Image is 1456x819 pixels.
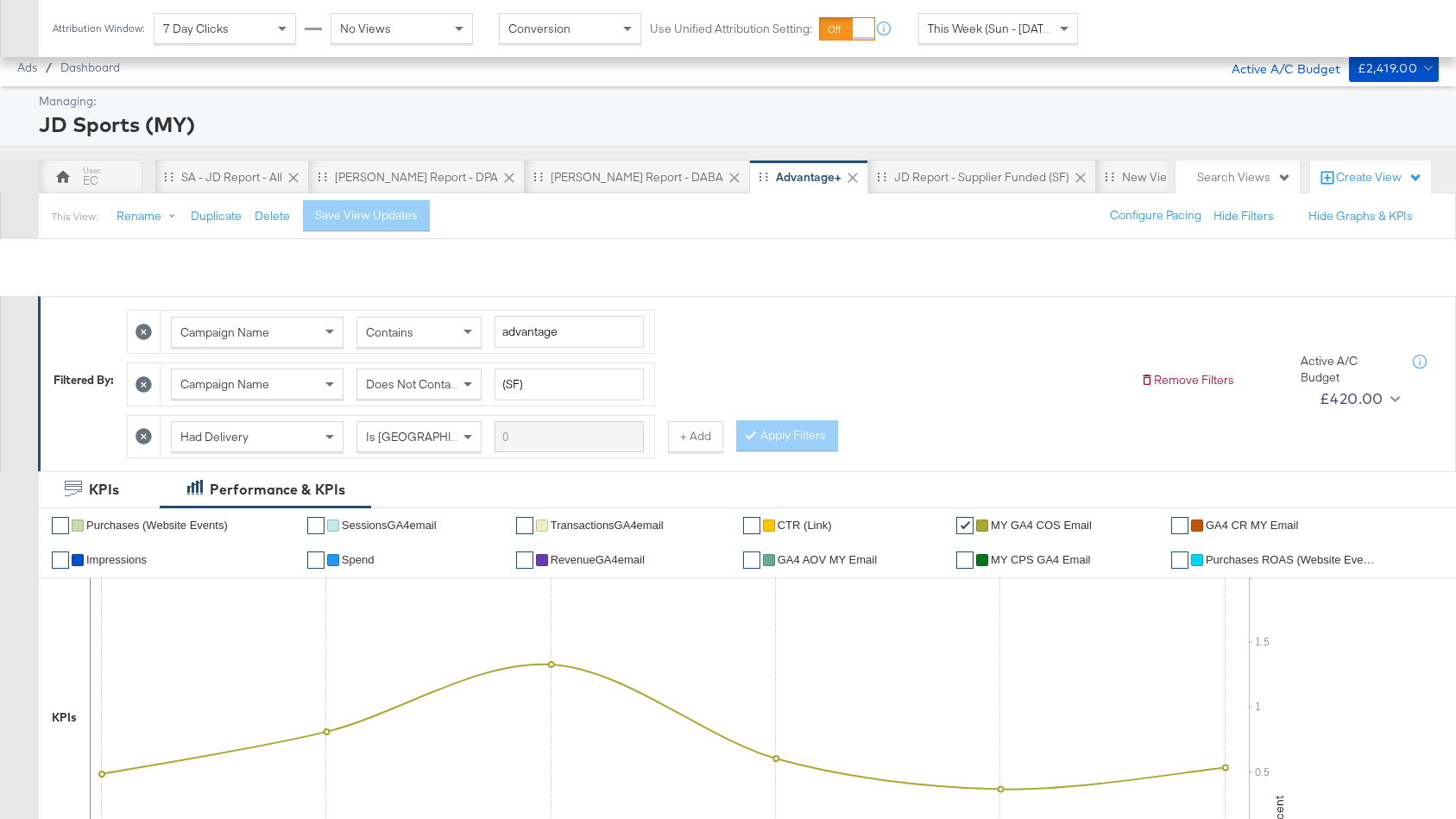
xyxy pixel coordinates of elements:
span: Does Not Contain [366,376,460,392]
div: Attribution Window: [52,22,145,35]
span: / [37,60,60,74]
a: ✔ [516,551,533,569]
span: GA4 AOV MY Email [778,553,877,566]
div: EC [83,173,98,189]
span: CTR (Link) [778,519,832,532]
button: Hide Filters [1213,208,1274,224]
a: ✔ [52,551,69,569]
span: Purchases ROAS (Website Events) [1206,553,1378,566]
span: Ads [17,60,37,74]
span: Campaign Name [180,324,269,340]
div: Drag to reorder tab [164,172,173,181]
div: Drag to reorder tab [877,172,886,181]
div: Drag to reorder tab [318,172,327,181]
div: Filtered By: [54,372,114,388]
span: Impressions [86,553,147,566]
div: Advantage+ [776,169,841,186]
a: ✔ [1171,551,1188,569]
div: [PERSON_NAME] Report - DPA [335,169,498,186]
span: Contains [366,324,413,340]
span: Campaign Name [180,376,269,392]
a: ✔ [1171,517,1188,534]
a: ✔ [307,517,325,534]
button: Hide Graphs & KPIs [1308,208,1413,224]
a: Dashboard [60,60,120,74]
span: Had Delivery [180,429,249,444]
div: Drag to reorder tab [759,172,768,181]
div: JD Sports (MY) [39,110,1434,139]
div: £420.00 [1320,386,1384,412]
button: Configure Pacing [1098,200,1213,231]
a: ✔ [52,517,69,534]
span: Spend [342,553,375,566]
label: Use Unified Attribution Setting: [650,21,812,37]
a: ✔ [743,517,760,534]
input: Enter a search term [495,369,644,400]
div: Search Views [1197,169,1291,186]
button: Rename [104,201,194,232]
div: £2,419.00 [1358,58,1418,79]
div: KPIs [52,709,77,726]
span: Is [GEOGRAPHIC_DATA] [366,429,498,444]
div: Drag to reorder tab [1105,172,1114,181]
span: This Week (Sun - [DATE]) [928,21,1057,36]
input: Enter a search term [495,421,644,453]
span: No Views [340,21,391,36]
div: Active A/C Budget [1301,353,1396,385]
span: 7 Day Clicks [163,21,229,36]
div: Create View [1336,169,1422,186]
input: Enter a search term [495,316,644,348]
a: ✔ [956,551,974,569]
div: This View: [52,210,98,224]
div: Performance & KPIs [210,480,345,500]
button: Duplicate [191,208,242,224]
a: ✔ [956,517,974,534]
div: Drag to reorder tab [533,172,543,181]
button: £2,419.00 [1349,54,1439,82]
div: [PERSON_NAME] Report - DABA [551,169,723,186]
a: ✔ [307,551,325,569]
a: ✔ [743,551,760,569]
div: Active A/C Budget [1213,54,1340,80]
span: SessionsGA4email [342,519,437,532]
span: MY CPS GA4 Email [991,553,1090,566]
div: New View [1122,169,1176,186]
button: Delete [255,208,290,224]
a: ✔ [516,517,533,534]
div: SA - JD Report - All [181,169,282,186]
span: RevenueGA4email [551,553,645,566]
span: GA4 CR MY Email [1206,519,1298,532]
button: + Add [668,421,723,452]
div: KPIs [89,480,119,500]
div: JD Report - Supplier Funded (SF) [894,169,1069,186]
div: Managing: [39,93,1434,110]
span: Purchases (Website Events) [86,519,228,532]
button: £420.00 [1313,385,1403,413]
span: Conversion [508,21,570,36]
span: MY GA4 COS Email [991,519,1092,532]
span: TransactionsGA4email [551,519,664,532]
button: Remove Filters [1140,372,1234,388]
